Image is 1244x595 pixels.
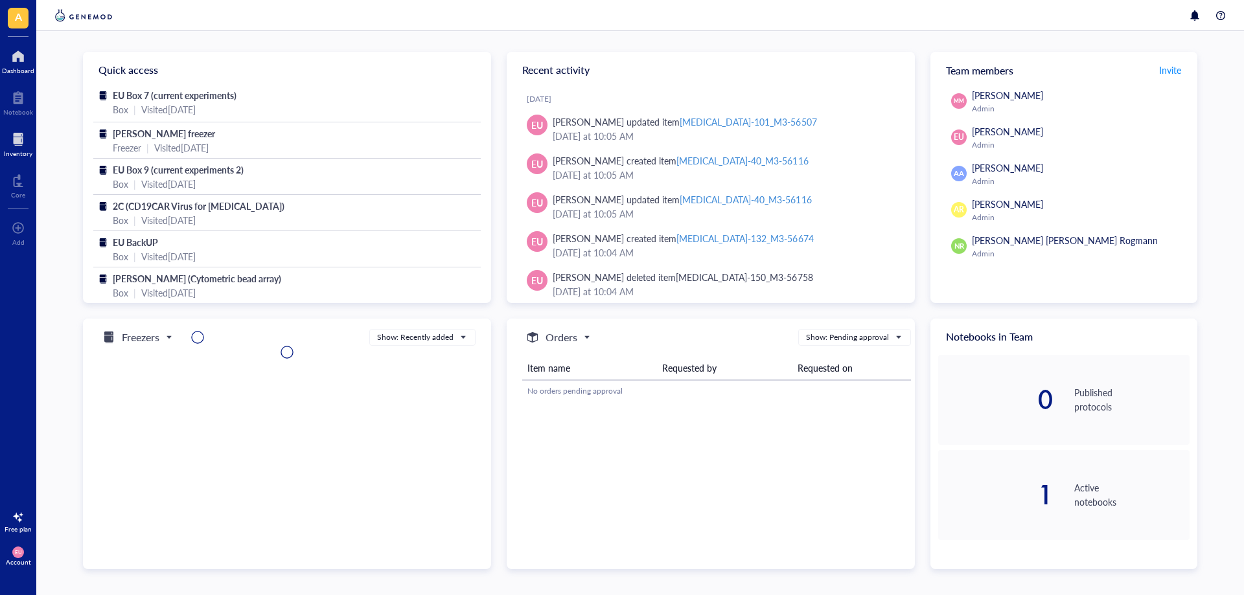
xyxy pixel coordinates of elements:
span: EU BackUP [113,236,158,249]
div: Box [113,177,128,191]
span: 2C (CD19CAR Virus for [MEDICAL_DATA]) [113,199,284,212]
span: EU [531,118,543,132]
a: Dashboard [2,46,34,74]
img: genemod-logo [52,8,115,23]
div: Dashboard [2,67,34,74]
th: Requested by [657,356,792,380]
th: Requested on [792,356,911,380]
div: | [133,249,136,264]
span: [PERSON_NAME] [972,89,1043,102]
div: Freezer [113,140,141,155]
div: Free plan [5,525,32,533]
div: [PERSON_NAME] created item [553,153,809,168]
button: Invite [1158,60,1182,80]
div: [MEDICAL_DATA]-40_M3-56116 [680,193,811,206]
div: 1 [938,482,1054,508]
span: AR [954,204,964,216]
span: AA [954,168,963,179]
div: [PERSON_NAME] updated item [553,192,812,207]
div: [PERSON_NAME] deleted item [553,270,813,284]
span: MM [954,97,963,106]
div: [MEDICAL_DATA]-132_M3-56674 [676,232,813,245]
span: EU Box 7 (current experiments) [113,89,236,102]
div: Box [113,249,128,264]
span: EU [531,234,543,249]
th: Item name [522,356,657,380]
h5: Freezers [122,330,159,345]
div: Team members [930,52,1197,88]
div: [MEDICAL_DATA]-101_M3-56507 [680,115,816,128]
a: Inventory [4,129,32,157]
div: Show: Recently added [377,331,454,343]
div: [MEDICAL_DATA]-40_M3-56116 [676,154,808,167]
span: [PERSON_NAME] [PERSON_NAME] Rogmann [972,234,1158,247]
span: [PERSON_NAME] (Cytometric bead array) [113,272,281,285]
span: EU [531,157,543,171]
span: A [15,8,22,25]
div: Visited [DATE] [141,286,196,300]
div: Box [113,286,128,300]
div: Admin [972,104,1184,114]
div: [MEDICAL_DATA]-150_M3-56758 [676,271,812,284]
a: EU[PERSON_NAME] created item[MEDICAL_DATA]-40_M3-56116[DATE] at 10:05 AM [517,148,904,187]
div: Admin [972,212,1184,223]
span: EU [954,131,964,143]
span: NR [954,241,964,252]
div: Box [113,102,128,117]
a: Notebook [3,87,33,116]
div: [DATE] at 10:05 AM [553,129,894,143]
div: Notebooks in Team [930,319,1197,355]
span: EU [531,196,543,210]
div: Account [6,558,31,566]
div: Visited [DATE] [141,102,196,117]
h5: Orders [546,330,577,345]
span: EU [531,273,543,287]
div: | [133,213,136,227]
a: EU[PERSON_NAME] created item[MEDICAL_DATA]-132_M3-56674[DATE] at 10:04 AM [517,226,904,265]
span: [PERSON_NAME] [972,161,1043,174]
div: Admin [972,249,1184,259]
div: [DATE] [527,94,904,104]
div: Recent activity [507,52,915,88]
div: No orders pending approval [527,385,906,397]
div: [DATE] at 10:04 AM [553,245,894,260]
div: | [146,140,149,155]
div: Box [113,213,128,227]
div: Inventory [4,150,32,157]
div: [DATE] at 10:05 AM [553,207,894,221]
a: EU[PERSON_NAME] updated item[MEDICAL_DATA]-40_M3-56116[DATE] at 10:05 AM [517,187,904,226]
span: [PERSON_NAME] [972,125,1043,138]
div: [PERSON_NAME] created item [553,231,814,245]
div: Visited [DATE] [154,140,209,155]
div: Notebook [3,108,33,116]
span: [PERSON_NAME] freezer [113,127,215,140]
div: Quick access [83,52,491,88]
span: [PERSON_NAME] [972,197,1043,210]
span: EU Box 9 (current experiments 2) [113,163,244,176]
span: EU [15,549,21,555]
div: Active notebooks [1074,480,1190,509]
div: [PERSON_NAME] updated item [553,115,817,129]
span: Invite [1159,63,1181,76]
div: Visited [DATE] [141,177,196,191]
div: | [133,102,136,117]
div: Published protocols [1074,385,1190,414]
div: 0 [938,387,1054,412]
div: Admin [972,176,1184,186]
div: Add [12,238,25,246]
div: | [133,177,136,191]
div: [DATE] at 10:05 AM [553,168,894,182]
div: Show: Pending approval [806,331,889,343]
div: Admin [972,140,1184,150]
div: Core [11,191,25,199]
a: Core [11,170,25,199]
div: | [133,286,136,300]
a: EU[PERSON_NAME] updated item[MEDICAL_DATA]-101_M3-56507[DATE] at 10:05 AM [517,109,904,148]
div: Visited [DATE] [141,249,196,264]
div: Visited [DATE] [141,213,196,227]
